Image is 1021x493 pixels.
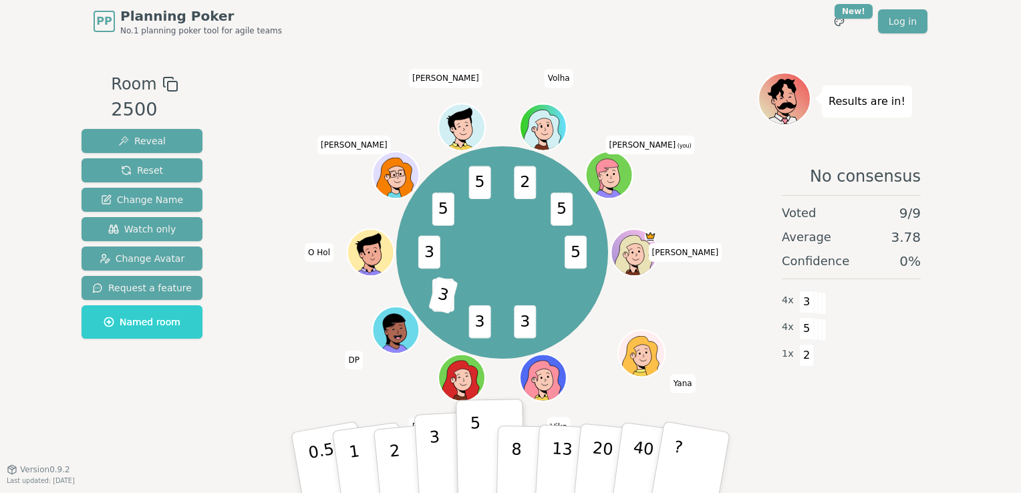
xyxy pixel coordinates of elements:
[587,153,631,197] button: Click to change your avatar
[111,96,178,124] div: 2500
[317,136,391,154] span: Click to change your name
[82,217,202,241] button: Watch only
[120,25,282,36] span: No.1 planning poker tool for agile teams
[418,236,440,269] span: 3
[104,315,180,329] span: Named room
[468,166,490,199] span: 5
[96,13,112,29] span: PP
[108,222,176,236] span: Watch only
[121,164,163,177] span: Reset
[20,464,70,475] span: Version 0.9.2
[82,246,202,271] button: Change Avatar
[82,129,202,153] button: Reveal
[644,230,656,242] span: Anna is the host
[545,69,573,88] span: Click to change your name
[878,9,927,33] a: Log in
[799,344,815,367] span: 2
[409,69,482,88] span: Click to change your name
[891,228,921,246] span: 3.78
[345,351,363,369] span: Click to change your name
[551,193,573,226] span: 5
[835,4,873,19] div: New!
[100,252,185,265] span: Change Avatar
[7,464,70,475] button: Version0.9.2
[829,92,905,111] p: Results are in!
[82,188,202,212] button: Change Name
[565,236,587,269] span: 5
[305,243,333,262] span: Click to change your name
[432,193,454,226] span: 5
[899,252,921,271] span: 0 %
[799,291,815,313] span: 3
[82,305,202,339] button: Named room
[827,9,851,33] button: New!
[670,374,696,393] span: Click to change your name
[547,417,570,436] span: Click to change your name
[111,72,156,96] span: Room
[82,158,202,182] button: Reset
[514,305,536,338] span: 3
[470,414,482,486] p: 5
[782,252,849,271] span: Confidence
[782,320,794,335] span: 4 x
[782,347,794,361] span: 1 x
[94,7,282,36] a: PPPlanning PokerNo.1 planning poker tool for agile teams
[514,166,536,199] span: 2
[468,305,490,338] span: 3
[899,204,921,222] span: 9 / 9
[782,293,794,308] span: 4 x
[799,317,815,340] span: 5
[810,166,921,187] span: No consensus
[782,228,831,246] span: Average
[676,143,692,149] span: (you)
[92,281,192,295] span: Request a feature
[428,277,458,314] span: 3
[101,193,183,206] span: Change Name
[649,243,722,262] span: Click to change your name
[782,204,817,222] span: Voted
[7,477,75,484] span: Last updated: [DATE]
[606,136,695,154] span: Click to change your name
[82,276,202,300] button: Request a feature
[118,134,166,148] span: Reveal
[120,7,282,25] span: Planning Poker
